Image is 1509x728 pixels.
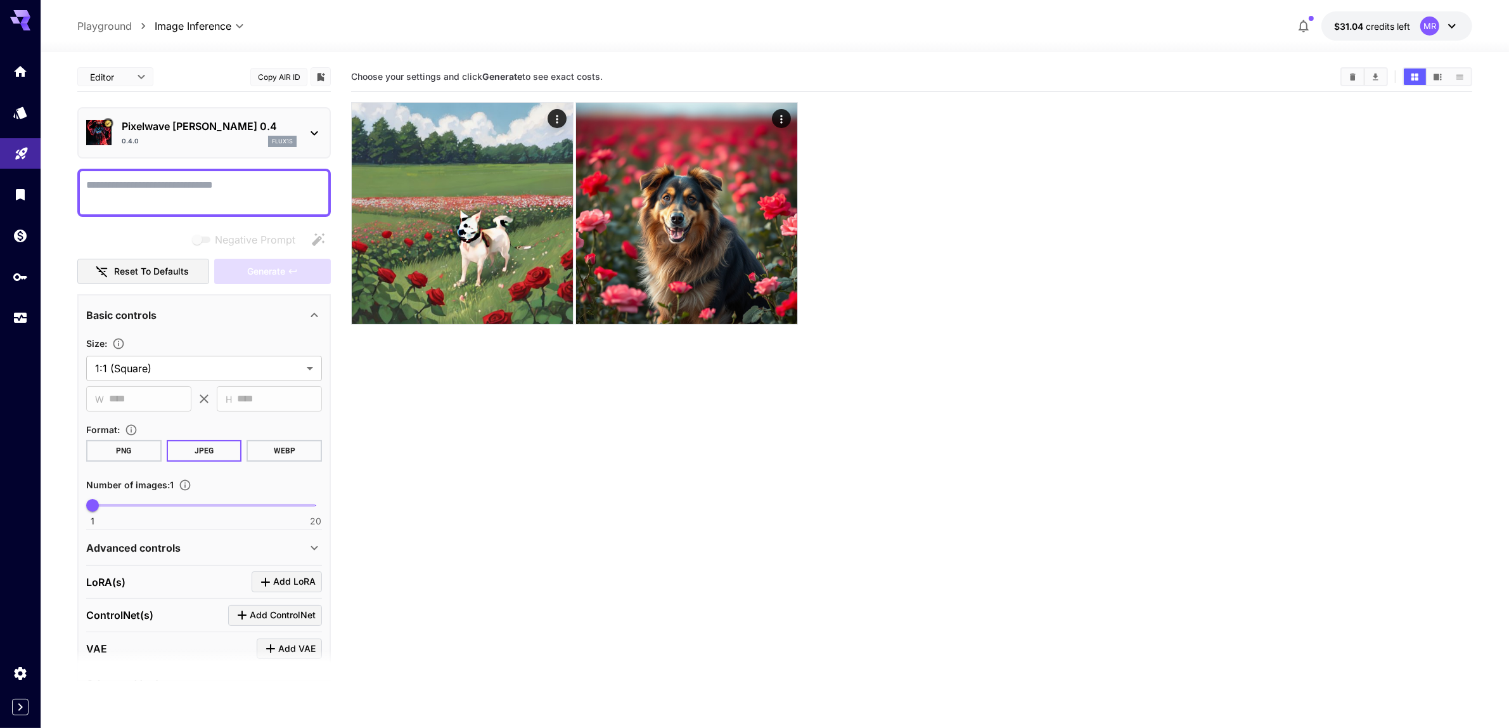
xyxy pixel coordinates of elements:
[86,338,107,349] span: Size :
[215,232,295,247] span: Negative Prompt
[155,18,231,34] span: Image Inference
[482,71,522,82] b: Generate
[13,105,28,120] div: Models
[95,361,302,376] span: 1:1 (Square)
[122,119,297,134] p: Pixelwave [PERSON_NAME] 0.4
[252,571,322,592] button: Click to add LoRA
[13,63,28,79] div: Home
[228,605,322,626] button: Click to add ControlNet
[86,479,174,490] span: Number of images : 1
[13,186,28,202] div: Library
[103,119,113,129] button: Certified Model – Vetted for best performance and includes a commercial license.
[13,310,28,326] div: Usage
[250,608,316,623] span: Add ControlNet
[13,269,28,285] div: API Keys
[86,540,181,556] p: Advanced controls
[12,699,29,715] button: Expand sidebar
[1334,21,1366,32] span: $31.04
[352,103,573,324] img: 9k=
[77,18,132,34] a: Playground
[1449,68,1471,85] button: Show media in list view
[120,424,143,436] button: Choose the file format for the output image.
[1321,11,1472,41] button: $31.03718MR
[226,392,232,406] span: H
[1340,67,1388,86] div: Clear AllDownload All
[272,137,293,146] p: flux1s
[86,424,120,435] span: Format :
[1366,21,1410,32] span: credits left
[351,71,603,82] span: Choose your settings and click to see exact costs.
[273,574,316,590] span: Add LoRA
[1404,68,1426,85] button: Show media in grid view
[95,392,104,406] span: W
[13,665,28,681] div: Settings
[86,641,107,656] p: VAE
[86,608,153,623] p: ControlNet(s)
[310,515,321,528] span: 20
[250,68,307,86] button: Copy AIR ID
[189,231,305,247] span: Negative prompts are not compatible with the selected model.
[1427,68,1449,85] button: Show media in video view
[548,109,567,128] div: Actions
[77,18,155,34] nav: breadcrumb
[90,70,129,84] span: Editor
[576,103,797,324] img: 2Q==
[86,533,322,563] div: Advanced controls
[107,337,130,350] button: Adjust the dimensions of the generated image by specifying its width and height in pixels, or sel...
[315,69,326,84] button: Add to library
[1342,68,1364,85] button: Clear All
[1403,67,1472,86] div: Show media in grid viewShow media in video viewShow media in list view
[86,575,125,590] p: LoRA(s)
[91,515,94,528] span: 1
[773,109,792,128] div: Actions
[77,259,209,285] button: Reset to defaults
[278,641,316,657] span: Add VAE
[86,300,322,330] div: Basic controls
[167,440,242,462] button: JPEG
[1420,16,1439,36] div: MR
[174,479,196,491] button: Specify how many images to generate in a single request. Each image generation will be charged se...
[86,114,322,152] div: Certified Model – Vetted for best performance and includes a commercial license.Pixelwave [PERSON...
[13,228,28,244] div: Wallet
[86,440,162,462] button: PNG
[257,639,322,660] button: Click to add VAE
[1334,20,1410,33] div: $31.03718
[86,308,157,323] p: Basic controls
[14,141,29,157] div: Playground
[247,440,322,462] button: WEBP
[1365,68,1387,85] button: Download All
[122,136,139,146] p: 0.4.0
